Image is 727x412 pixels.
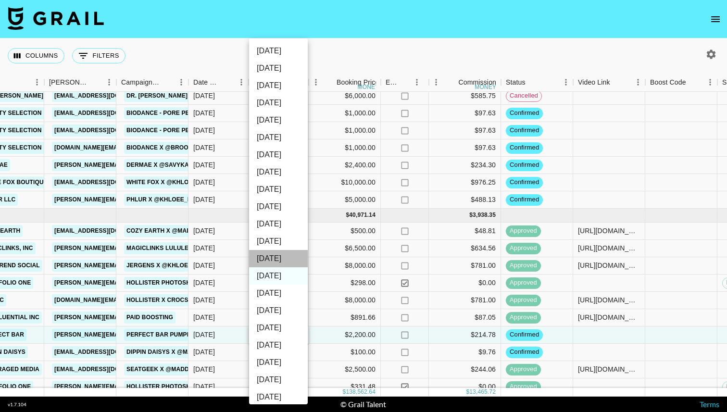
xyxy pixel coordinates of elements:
[249,233,308,250] li: [DATE]
[249,198,308,215] li: [DATE]
[249,215,308,233] li: [DATE]
[249,285,308,302] li: [DATE]
[249,371,308,388] li: [DATE]
[249,250,308,267] li: [DATE]
[249,319,308,337] li: [DATE]
[249,163,308,181] li: [DATE]
[249,146,308,163] li: [DATE]
[249,354,308,371] li: [DATE]
[249,129,308,146] li: [DATE]
[249,77,308,94] li: [DATE]
[249,181,308,198] li: [DATE]
[249,60,308,77] li: [DATE]
[249,42,308,60] li: [DATE]
[249,302,308,319] li: [DATE]
[249,267,308,285] li: [DATE]
[249,112,308,129] li: [DATE]
[249,388,308,406] li: [DATE]
[249,337,308,354] li: [DATE]
[249,94,308,112] li: [DATE]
